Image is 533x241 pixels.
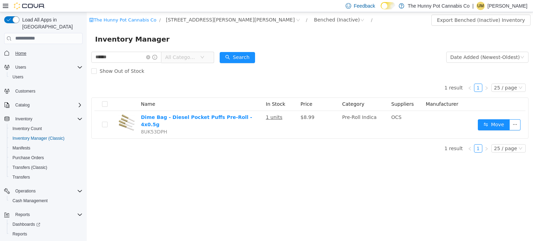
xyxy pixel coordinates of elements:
[358,71,376,80] li: 1 result
[12,210,33,219] button: Reports
[1,48,85,58] button: Home
[10,173,33,181] a: Transfers
[488,2,527,10] p: [PERSON_NAME]
[10,197,50,205] a: Cash Management
[113,43,118,48] i: icon: down
[7,196,85,206] button: Cash Management
[379,71,387,80] li: Previous Page
[2,5,69,10] a: icon: shopThe Hunny Pot Cannabis Co
[15,88,35,94] span: Customers
[214,102,228,108] span: $8.99
[12,87,38,95] a: Customers
[78,42,110,49] span: All Categories
[227,2,273,13] div: Benched (Inactive)
[54,117,81,122] span: 8UK53DPH
[7,124,85,134] button: Inventory Count
[381,74,385,78] i: icon: left
[10,220,83,229] span: Dashboards
[12,115,35,123] button: Inventory
[73,5,74,10] span: /
[54,102,166,115] a: Dime Bag - Diesel Pocket Puffs Pre-Roll - 4x0.5g
[432,74,436,78] i: icon: down
[398,74,402,78] i: icon: right
[10,144,33,152] a: Manifests
[12,87,83,95] span: Customers
[12,115,83,123] span: Inventory
[12,198,48,204] span: Cash Management
[387,71,396,80] li: 1
[305,89,327,95] span: Suppliers
[31,102,49,119] img: Dime Bag - Diesel Pocket Puffs Pre-Roll - 4x0.5g hero shot
[1,86,85,96] button: Customers
[381,135,385,139] i: icon: left
[79,4,208,11] span: 3476 Glen Erin Dr
[387,132,396,140] li: 1
[133,40,168,51] button: icon: searchSearch
[7,143,85,153] button: Manifests
[10,163,50,172] a: Transfers (Classic)
[12,187,83,195] span: Operations
[388,72,395,79] a: 1
[1,100,85,110] button: Catalog
[12,155,44,161] span: Purchase Orders
[12,63,83,71] span: Users
[15,102,29,108] span: Catalog
[364,40,433,50] div: Date Added (Newest-Oldest)
[354,2,375,9] span: Feedback
[345,2,444,14] button: Export Benched (Inactive) Inventory
[12,222,40,227] span: Dashboards
[12,126,42,131] span: Inventory Count
[284,5,286,10] span: /
[8,21,87,33] span: Inventory Manager
[7,220,85,229] a: Dashboards
[7,153,85,163] button: Purchase Orders
[432,134,436,139] i: icon: down
[12,187,39,195] button: Operations
[391,107,423,118] button: icon: swapMove
[10,134,67,143] a: Inventory Manager (Classic)
[12,49,29,58] a: Home
[10,197,83,205] span: Cash Management
[7,163,85,172] button: Transfers (Classic)
[10,163,83,172] span: Transfers (Classic)
[10,73,26,81] a: Users
[15,188,36,194] span: Operations
[12,165,47,170] span: Transfers (Classic)
[2,6,7,10] i: icon: shop
[398,135,402,139] i: icon: right
[407,72,430,79] div: 25 / page
[12,63,29,71] button: Users
[12,231,27,237] span: Reports
[388,132,395,140] a: 1
[305,102,315,108] span: OCS
[10,173,83,181] span: Transfers
[477,2,484,10] span: UM
[10,154,47,162] a: Purchase Orders
[1,62,85,72] button: Users
[19,16,83,30] span: Load All Apps in [GEOGRAPHIC_DATA]
[472,2,474,10] p: |
[339,89,372,95] span: Manufacturer
[15,212,30,217] span: Reports
[12,101,32,109] button: Catalog
[10,56,60,62] span: Show Out of Stock
[407,132,430,140] div: 25 / page
[12,136,65,141] span: Inventory Manager (Classic)
[255,89,278,95] span: Category
[15,116,32,122] span: Inventory
[59,43,64,47] i: icon: close-circle
[396,71,404,80] li: Next Page
[66,43,70,48] i: icon: info-circle
[179,89,198,95] span: In Stock
[10,230,83,238] span: Reports
[15,64,26,70] span: Users
[179,102,196,108] u: 1 units
[10,134,83,143] span: Inventory Manager (Classic)
[408,2,469,10] p: The Hunny Pot Cannabis Co
[10,154,83,162] span: Purchase Orders
[1,210,85,220] button: Reports
[12,49,83,58] span: Home
[379,132,387,140] li: Previous Page
[476,2,485,10] div: Uldarico Maramo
